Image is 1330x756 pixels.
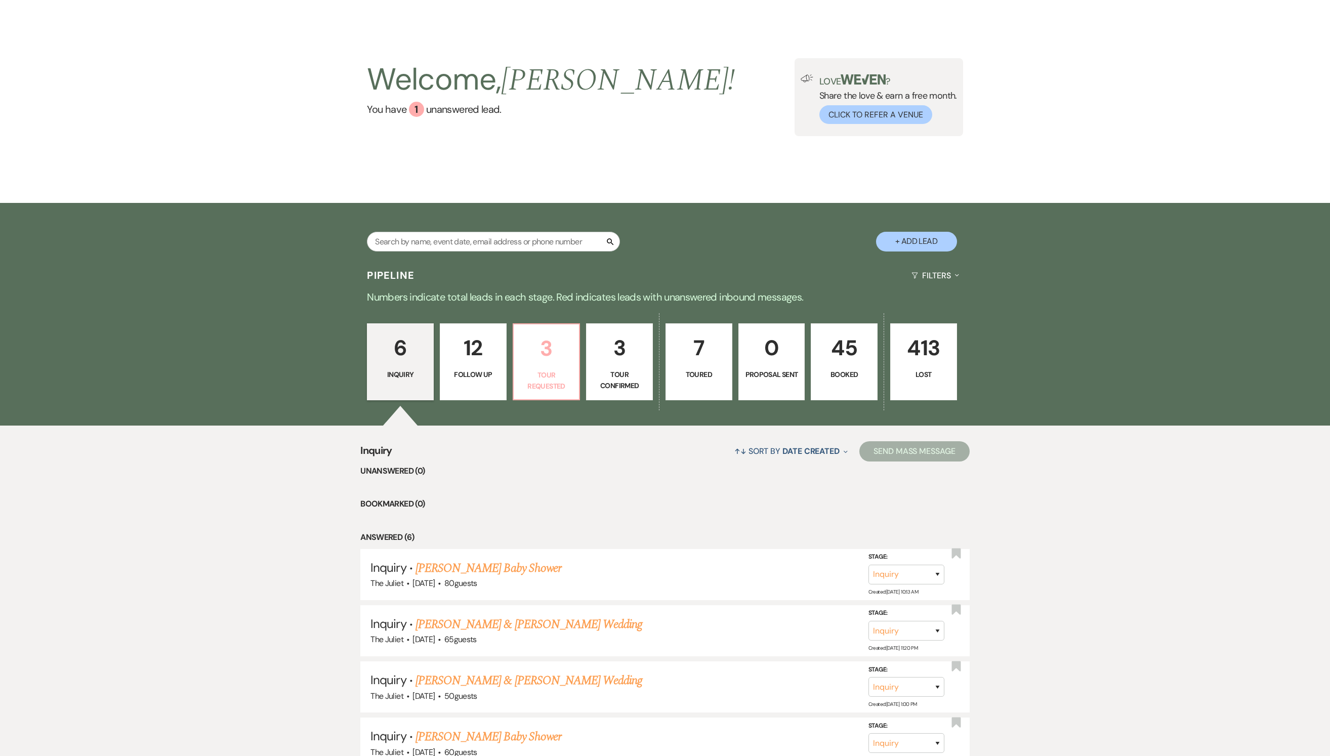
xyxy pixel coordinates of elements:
p: Tour Requested [520,369,573,392]
p: Love ? [819,74,957,86]
a: [PERSON_NAME] Baby Shower [415,728,561,746]
div: Share the love & earn a free month. [813,74,957,124]
img: weven-logo-green.svg [841,74,886,85]
p: Booked [817,369,871,380]
h3: Pipeline [367,268,414,282]
p: 45 [817,331,871,365]
h2: Welcome, [367,58,735,102]
a: You have 1 unanswered lead. [367,102,735,117]
span: Inquiry [370,728,406,744]
span: [DATE] [412,691,435,701]
span: [DATE] [412,634,435,645]
a: [PERSON_NAME] Baby Shower [415,559,561,577]
p: 413 [897,331,950,365]
img: loud-speaker-illustration.svg [801,74,813,82]
input: Search by name, event date, email address or phone number [367,232,620,251]
p: Proposal Sent [745,369,799,380]
span: The Juliet [370,578,403,589]
span: [PERSON_NAME] ! [501,57,735,104]
span: ↑↓ [734,446,746,456]
label: Stage: [868,721,944,732]
p: 0 [745,331,799,365]
a: 6Inquiry [367,323,434,400]
span: Created: [DATE] 10:13 AM [868,589,918,595]
p: 6 [373,331,427,365]
span: Inquiry [370,560,406,575]
span: Created: [DATE] 11:20 PM [868,645,918,651]
p: Lost [897,369,950,380]
a: 3Tour Confirmed [586,323,653,400]
button: Sort By Date Created [730,438,852,465]
span: Inquiry [360,443,392,465]
span: 50 guests [444,691,477,701]
label: Stage: [868,608,944,619]
li: Answered (6) [360,531,969,544]
p: 3 [520,331,573,365]
p: Follow Up [446,369,500,380]
label: Stage: [868,552,944,563]
p: 12 [446,331,500,365]
span: [DATE] [412,578,435,589]
a: [PERSON_NAME] & [PERSON_NAME] Wedding [415,615,642,634]
a: 0Proposal Sent [738,323,805,400]
span: Created: [DATE] 1:00 PM [868,701,917,707]
span: Inquiry [370,616,406,632]
a: [PERSON_NAME] & [PERSON_NAME] Wedding [415,671,642,690]
button: + Add Lead [876,232,957,251]
button: Filters [907,262,963,289]
span: 65 guests [444,634,477,645]
button: Click to Refer a Venue [819,105,932,124]
li: Unanswered (0) [360,465,969,478]
div: 1 [409,102,424,117]
p: 3 [593,331,646,365]
span: The Juliet [370,634,403,645]
li: Bookmarked (0) [360,497,969,511]
p: 7 [672,331,726,365]
span: Date Created [782,446,840,456]
a: 12Follow Up [440,323,507,400]
span: 80 guests [444,578,477,589]
span: Inquiry [370,672,406,688]
p: Toured [672,369,726,380]
a: 45Booked [811,323,878,400]
button: Send Mass Message [859,441,970,461]
a: 413Lost [890,323,957,400]
p: Numbers indicate total leads in each stage. Red indicates leads with unanswered inbound messages. [301,289,1029,305]
p: Inquiry [373,369,427,380]
p: Tour Confirmed [593,369,646,392]
a: 3Tour Requested [513,323,580,400]
a: 7Toured [666,323,732,400]
label: Stage: [868,664,944,676]
span: The Juliet [370,691,403,701]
